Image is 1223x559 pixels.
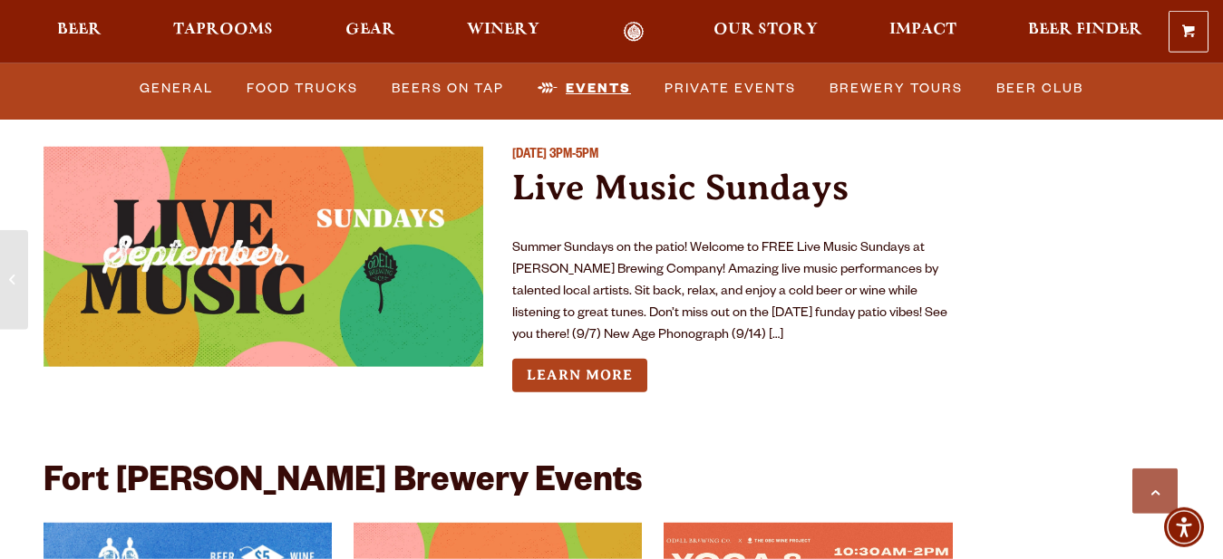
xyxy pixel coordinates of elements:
[384,68,511,110] a: Beers on Tap
[600,22,668,43] a: Odell Home
[132,68,220,110] a: General
[512,167,849,207] a: Live Music Sundays
[1016,22,1154,43] a: Beer Finder
[455,22,551,43] a: Winery
[173,23,273,37] span: Taprooms
[345,23,395,37] span: Gear
[989,68,1091,110] a: Beer Club
[57,23,102,37] span: Beer
[239,68,365,110] a: Food Trucks
[657,68,803,110] a: Private Events
[1028,23,1142,37] span: Beer Finder
[44,147,483,367] a: View event details
[45,22,113,43] a: Beer
[878,22,968,43] a: Impact
[512,238,952,347] p: Summer Sundays on the patio! Welcome to FREE Live Music Sundays at [PERSON_NAME] Brewing Company!...
[1164,507,1204,547] div: Accessibility Menu
[467,23,539,37] span: Winery
[549,149,598,163] span: 3PM-5PM
[161,22,285,43] a: Taprooms
[512,149,547,163] span: [DATE]
[889,23,956,37] span: Impact
[822,68,970,110] a: Brewery Tours
[1132,468,1178,514] a: Scroll to top
[530,68,638,110] a: Events
[334,22,407,43] a: Gear
[44,465,642,505] h2: Fort [PERSON_NAME] Brewery Events
[713,23,818,37] span: Our Story
[512,359,647,392] a: Learn more about Live Music Sundays
[702,22,830,43] a: Our Story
